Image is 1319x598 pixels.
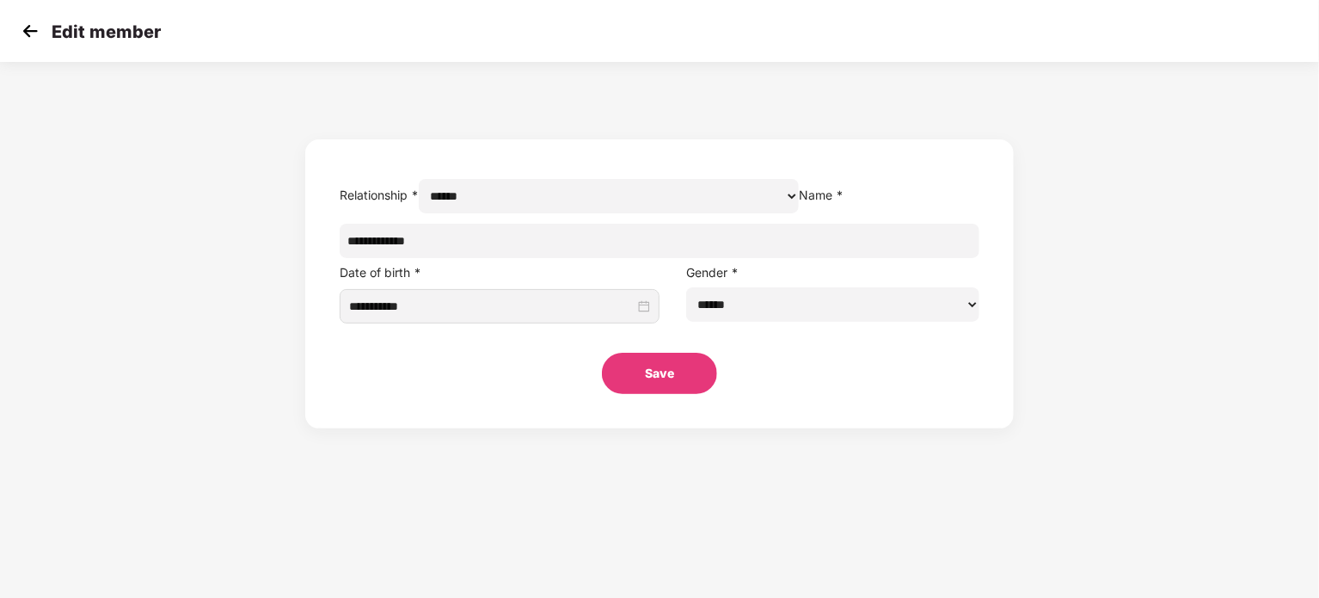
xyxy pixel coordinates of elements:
p: Edit member [52,22,161,42]
label: Name * [799,188,844,202]
label: Relationship * [340,188,419,202]
button: Save [602,353,717,394]
label: Date of birth * [340,265,421,280]
label: Gender * [686,265,739,280]
img: svg+xml;base64,PHN2ZyB4bWxucz0iaHR0cDovL3d3dy53My5vcmcvMjAwMC9zdmciIHdpZHRoPSIzMCIgaGVpZ2h0PSIzMC... [17,18,43,44]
